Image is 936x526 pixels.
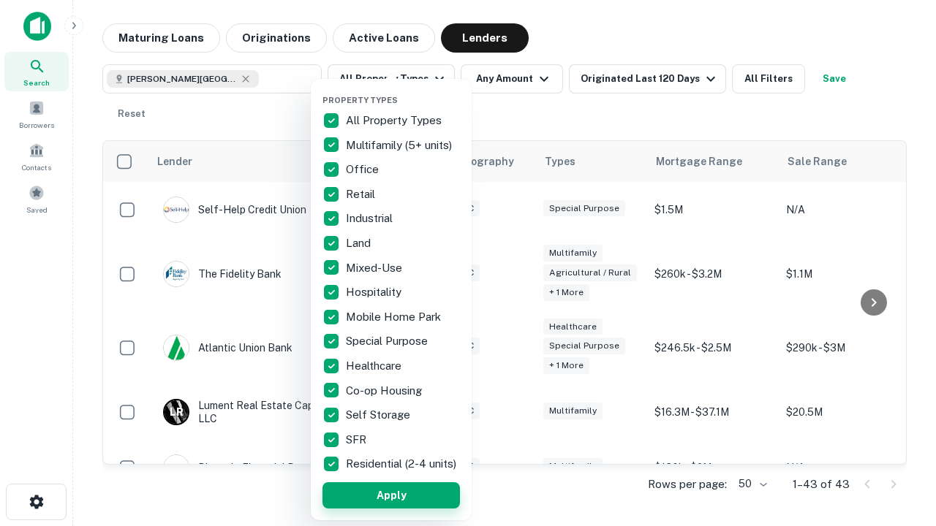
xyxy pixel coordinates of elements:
[322,96,398,104] span: Property Types
[346,308,444,326] p: Mobile Home Park
[346,283,404,301] p: Hospitality
[346,455,459,473] p: Residential (2-4 units)
[346,431,369,449] p: SFR
[346,259,405,277] p: Mixed-Use
[346,406,413,424] p: Self Storage
[346,161,382,178] p: Office
[346,186,378,203] p: Retail
[346,382,425,400] p: Co-op Housing
[346,235,374,252] p: Land
[346,357,404,375] p: Healthcare
[863,409,936,479] iframe: Chat Widget
[322,482,460,508] button: Apply
[346,112,445,129] p: All Property Types
[346,332,431,350] p: Special Purpose
[346,137,455,154] p: Multifamily (5+ units)
[346,210,396,227] p: Industrial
